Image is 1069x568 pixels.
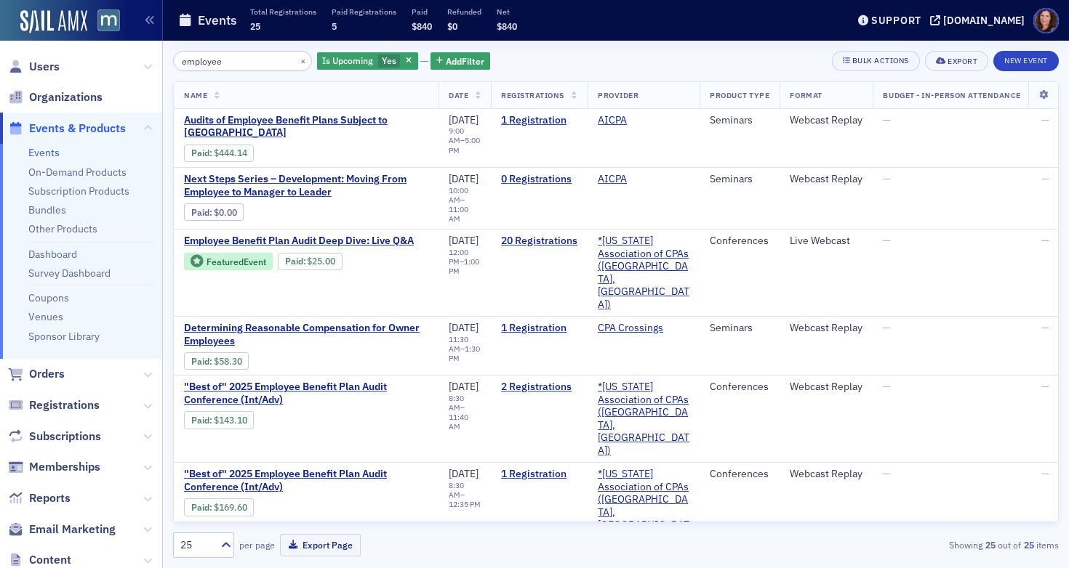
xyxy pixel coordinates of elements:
[184,173,428,198] a: Next Steps Series – Development: Moving From Employee to Manager to Leader
[29,121,126,137] span: Events & Products
[207,258,266,266] div: Featured Event
[449,334,468,354] time: 11:30 AM
[28,222,97,235] a: Other Products
[948,57,977,65] div: Export
[280,534,361,556] button: Export Page
[214,207,237,218] span: $0.00
[449,186,481,224] div: –
[449,344,480,363] time: 1:30 PM
[184,381,428,406] span: "Best of" 2025 Employee Benefit Plan Audit Conference (Int/Adv)
[191,207,214,218] span: :
[184,411,254,429] div: Paid: 1 - $14310
[790,322,862,335] div: Webcast Replay
[29,397,100,413] span: Registrations
[198,12,237,29] h1: Events
[710,322,769,335] div: Seminars
[710,468,769,481] div: Conferences
[883,172,891,185] span: —
[191,502,209,513] a: Paid
[883,113,891,126] span: —
[250,20,260,32] span: 25
[191,415,214,426] span: :
[28,267,111,280] a: Survey Dashboard
[598,468,689,544] span: *Maryland Association of CPAs (Timonium, MD)
[29,490,71,506] span: Reports
[598,381,689,457] a: *[US_STATE] Association of CPAs ([GEOGRAPHIC_DATA], [GEOGRAPHIC_DATA])
[883,90,1020,100] span: Budget - In-Person Attendance
[449,135,480,155] time: 5:00 PM
[412,7,432,17] p: Paid
[184,322,428,347] a: Determining Reasonable Compensation for Owner Employees
[982,538,998,551] strong: 25
[184,235,428,248] a: Employee Benefit Plan Audit Deep Dive: Live Q&A
[8,59,60,75] a: Users
[710,114,769,127] div: Seminars
[29,59,60,75] span: Users
[8,89,103,105] a: Organizations
[883,380,891,393] span: —
[501,90,564,100] span: Registrations
[449,393,464,413] time: 8:30 AM
[993,51,1059,71] button: New Event
[191,147,214,158] span: :
[449,481,481,509] div: –
[449,126,464,145] time: 9:00 AM
[832,51,920,71] button: Bulk Actions
[1041,380,1049,393] span: —
[449,247,468,267] time: 12:00 PM
[28,310,63,323] a: Venues
[184,203,244,221] div: Paid: 0 - $0
[191,356,214,367] span: :
[449,234,479,247] span: [DATE]
[925,51,988,71] button: Export
[278,253,343,270] div: Paid: 18 - $2500
[449,90,468,100] span: Date
[598,468,689,544] a: *[US_STATE] Association of CPAs ([GEOGRAPHIC_DATA], [GEOGRAPHIC_DATA])
[449,480,464,500] time: 8:30 AM
[598,322,663,335] a: CPA Crossings
[449,126,481,155] div: –
[28,166,127,179] a: On-Demand Products
[943,14,1025,27] div: [DOMAIN_NAME]
[191,207,209,218] a: Paid
[184,498,254,516] div: Paid: 2 - $16960
[8,459,100,475] a: Memberships
[449,467,479,480] span: [DATE]
[28,203,66,216] a: Bundles
[446,54,484,68] span: Add Filter
[8,429,101,445] a: Subscriptions
[497,7,517,17] p: Net
[598,381,689,457] span: *Maryland Association of CPAs (Timonium, MD)
[449,380,479,393] span: [DATE]
[239,538,275,551] label: per page
[29,429,101,445] span: Subscriptions
[790,381,862,394] div: Webcast Replay
[449,172,479,185] span: [DATE]
[449,256,479,276] time: 1:00 PM
[332,20,337,32] span: 5
[214,356,242,367] span: $58.30
[8,522,116,537] a: Email Marketing
[501,322,577,335] a: 1 Registration
[184,352,249,370] div: Paid: 1 - $5830
[598,322,689,335] span: CPA Crossings
[184,468,428,493] a: "Best of" 2025 Employee Benefit Plan Audit Conference (Int/Adv)
[8,490,71,506] a: Reports
[449,394,481,432] div: –
[184,114,428,139] span: Audits of Employee Benefit Plans Subject to ERISA
[497,20,517,32] span: $840
[598,173,689,186] span: AICPA
[883,234,891,247] span: —
[790,173,862,186] div: Webcast Replay
[28,184,129,198] a: Subscription Products
[883,467,891,480] span: —
[598,114,689,127] span: AICPA
[214,147,247,158] span: $444.14
[501,381,577,394] a: 2 Registrations
[449,204,468,224] time: 11:00 AM
[449,321,479,334] span: [DATE]
[87,9,120,34] a: View Homepage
